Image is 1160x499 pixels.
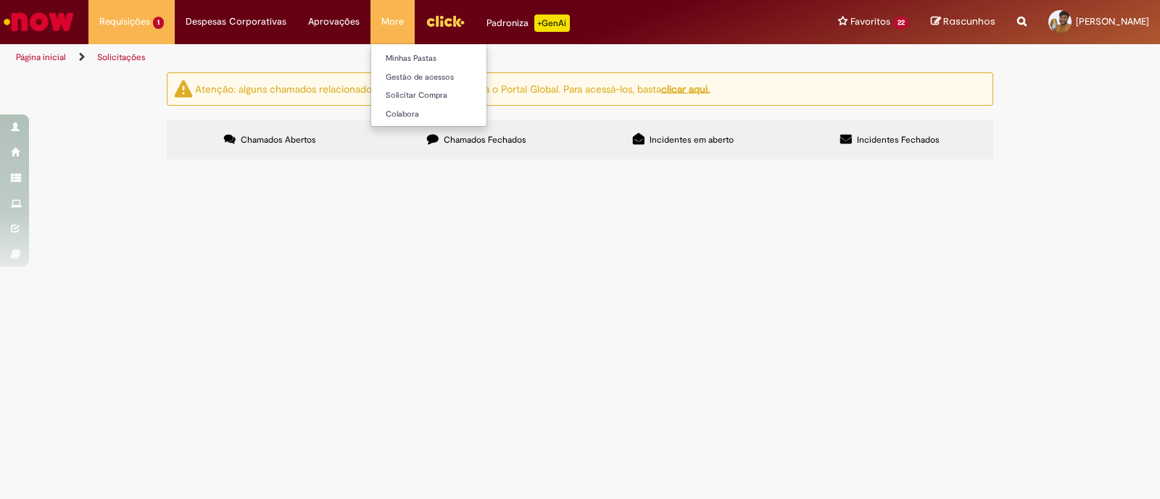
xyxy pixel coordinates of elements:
ng-bind-html: Atenção: alguns chamados relacionados a T.I foram migrados para o Portal Global. Para acessá-los,... [195,82,710,95]
span: 22 [893,17,909,29]
span: Chamados Fechados [444,134,526,146]
span: Incidentes em aberto [650,134,734,146]
span: Chamados Abertos [241,134,316,146]
p: +GenAi [534,14,570,32]
a: Página inicial [16,51,66,63]
img: ServiceNow [1,7,76,36]
span: Requisições [99,14,150,29]
span: 1 [153,17,164,29]
span: Incidentes Fechados [857,134,940,146]
span: More [381,14,404,29]
a: Rascunhos [931,15,995,29]
span: [PERSON_NAME] [1076,15,1149,28]
a: clicar aqui. [661,82,710,95]
span: Rascunhos [943,14,995,28]
span: Despesas Corporativas [186,14,286,29]
a: Minhas Pastas [371,51,531,67]
a: Gestão de acessos [371,70,531,85]
img: click_logo_yellow_360x200.png [426,10,465,32]
span: Aprovações [308,14,360,29]
a: Solicitações [97,51,146,63]
a: Solicitar Compra [371,88,531,104]
a: Colabora [371,106,531,122]
div: Padroniza [486,14,570,32]
span: Favoritos [850,14,890,29]
ul: Trilhas de página [11,44,763,71]
ul: More [370,43,487,127]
